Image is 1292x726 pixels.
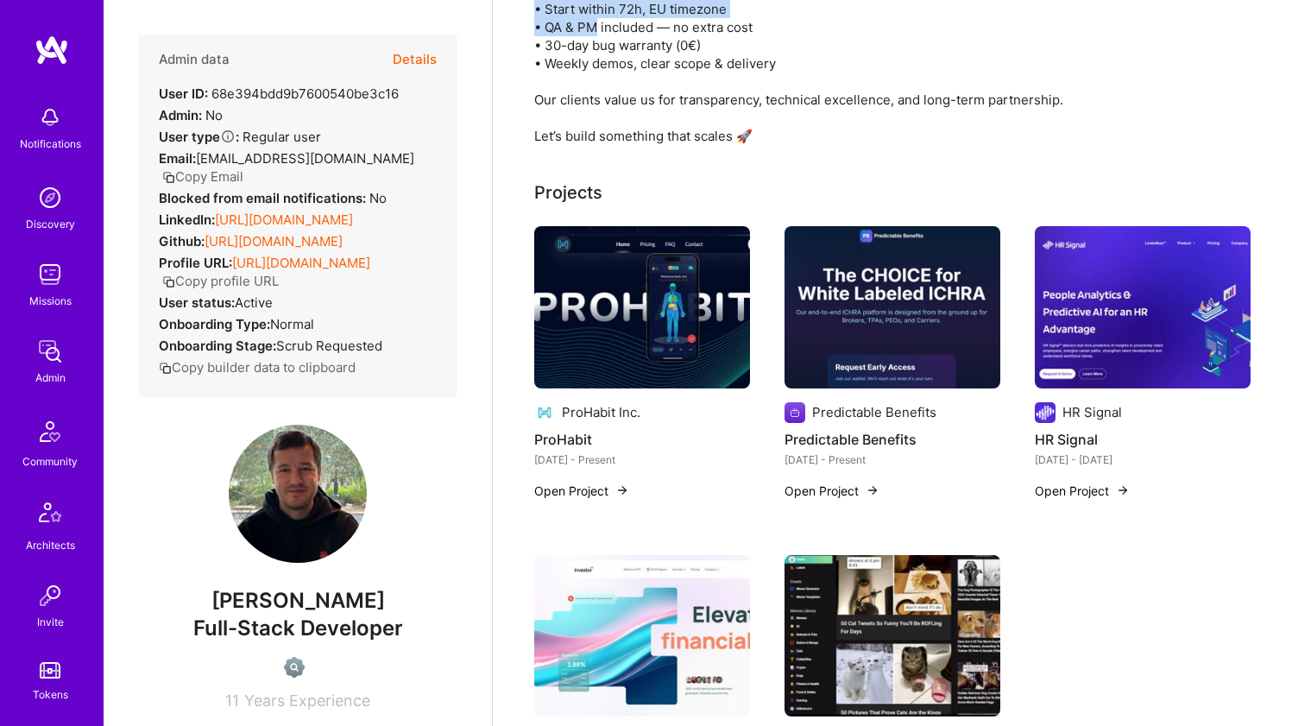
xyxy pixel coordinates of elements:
span: normal [270,316,314,332]
div: Community [22,452,78,470]
strong: User ID: [159,85,208,102]
img: arrow-right [866,483,879,497]
button: Copy profile URL [162,272,279,290]
strong: Github: [159,233,205,249]
a: [URL][DOMAIN_NAME] [215,211,353,228]
span: Full-Stack Developer [193,616,403,641]
a: [URL][DOMAIN_NAME] [232,255,370,271]
span: Scrub Requested [276,338,382,354]
strong: User status: [159,294,235,311]
img: User Avatar [229,425,367,563]
div: No [159,106,223,124]
h4: Predictable Benefits [785,428,1000,451]
span: [PERSON_NAME] [138,588,457,614]
div: [DATE] - Present [785,451,1000,469]
i: icon Copy [162,275,175,288]
h4: HR Signal [1035,428,1251,451]
div: 68e394bdd9b7600540be3c16 [159,85,399,103]
a: [URL][DOMAIN_NAME] [205,233,343,249]
div: Architects [26,536,75,554]
span: Years Experience [244,691,370,710]
div: [DATE] - [DATE] [1035,451,1251,469]
div: HR Signal [1062,403,1122,421]
img: arrow-right [615,483,629,497]
span: [EMAIL_ADDRESS][DOMAIN_NAME] [196,150,414,167]
h4: Admin data [159,52,230,67]
button: Open Project [1035,482,1130,500]
div: Missions [29,292,72,310]
i: Help [220,129,236,144]
img: logo [35,35,69,66]
button: Details [393,35,437,85]
img: Not Scrubbed [284,657,305,678]
div: No [159,189,387,207]
strong: Blocked from email notifications: [159,190,369,206]
img: Investor2 — Automated Tax Reporting Platform for Crypto Traders [534,555,750,717]
button: Open Project [534,482,629,500]
img: arrow-right [1116,483,1130,497]
span: 11 [225,691,239,710]
div: Predictable Benefits [812,403,936,421]
img: Architects [29,495,71,536]
div: Tokens [33,685,68,704]
img: Company logo [534,402,555,423]
strong: Onboarding Type: [159,316,270,332]
img: Company logo [785,402,805,423]
img: tokens [40,662,60,679]
img: HR Signal [1035,226,1251,388]
h4: ProHabit [534,428,750,451]
img: Community [29,411,71,452]
button: Copy Email [162,167,243,186]
strong: Email: [159,150,196,167]
div: Discovery [26,215,75,233]
strong: Profile URL: [159,255,232,271]
div: Admin [35,369,66,387]
div: Notifications [20,135,81,153]
span: Active [235,294,273,311]
div: Projects [534,180,602,205]
button: Copy builder data to clipboard [159,358,356,376]
button: Open Project [785,482,879,500]
img: admin teamwork [33,334,67,369]
img: bell [33,100,67,135]
i: icon Copy [162,171,175,184]
i: icon Copy [159,362,172,375]
div: ProHabit Inc. [562,403,640,421]
strong: Admin: [159,107,202,123]
img: Company logo [1035,402,1056,423]
img: Invite [33,578,67,613]
div: [DATE] - Present [534,451,750,469]
img: Predictable Benefits [785,226,1000,388]
div: Regular user [159,128,321,146]
img: teamwork [33,257,67,292]
strong: Onboarding Stage: [159,338,276,354]
div: Invite [37,613,64,631]
img: ProHabit [534,226,750,388]
img: discovery [33,180,67,215]
strong: LinkedIn: [159,211,215,228]
strong: User type : [159,129,239,145]
img: Memehead | Social Media Platform [785,555,1000,717]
